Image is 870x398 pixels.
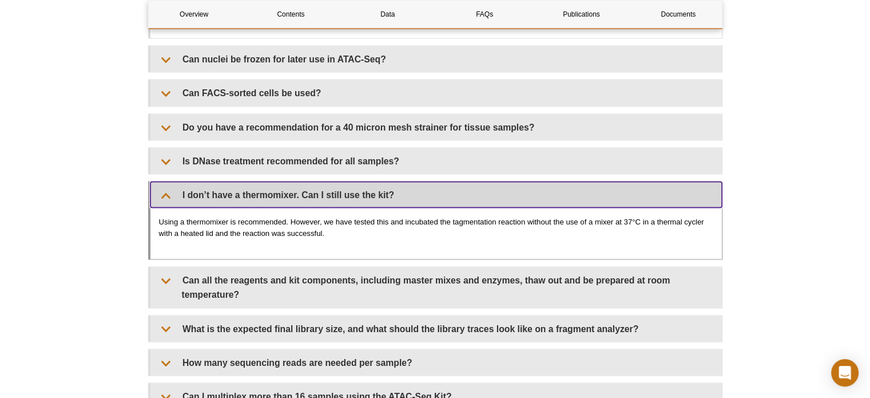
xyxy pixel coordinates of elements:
[159,216,713,239] p: Using a thermomixer is recommended. However, we have tested this and incubated the tagmentation r...
[439,1,530,28] a: FAQs
[342,1,433,28] a: Data
[150,316,722,342] summary: What is the expected final library size, and what should the library traces look like on a fragme...
[150,182,722,208] summary: I don’t have a thermomixer. Can I still use the kit?
[831,359,859,387] div: Open Intercom Messenger
[150,46,722,72] summary: Can nuclei be frozen for later use in ATAC-Seq?
[150,115,722,140] summary: Do you have a recommendation for a 40 micron mesh strainer for tissue samples?
[536,1,627,28] a: Publications
[633,1,724,28] a: Documents
[150,350,722,376] summary: How many sequencing reads are needed per sample?
[245,1,336,28] a: Contents
[150,267,722,308] summary: Can all the reagents and kit components, including master mixes and enzymes, thaw out and be prep...
[150,80,722,106] summary: Can FACS-sorted cells be used?
[150,148,722,174] summary: Is DNase treatment recommended for all samples?
[149,1,240,28] a: Overview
